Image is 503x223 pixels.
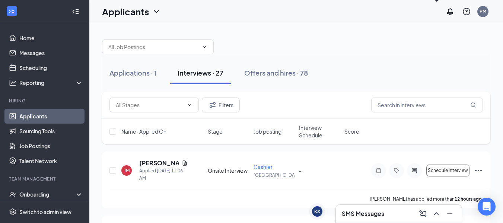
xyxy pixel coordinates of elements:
svg: Settings [9,208,16,216]
div: Team Management [9,176,82,182]
span: Interview Schedule [299,124,340,139]
svg: Collapse [72,8,79,15]
svg: UserCheck [9,191,16,198]
svg: ChevronUp [432,209,441,218]
input: Search in interviews [371,98,483,112]
div: Offers and hires · 78 [244,68,308,77]
svg: Note [374,168,383,173]
div: Reporting [19,79,83,86]
span: Name · Applied On [121,128,166,135]
a: Home [19,31,83,45]
div: Open Intercom Messenger [478,198,496,216]
input: All Stages [116,101,184,109]
div: Switch to admin view [19,208,71,216]
svg: WorkstreamLogo [8,7,16,15]
svg: QuestionInfo [462,7,471,16]
svg: Ellipses [474,166,483,175]
span: Cashier [254,163,273,170]
button: ComposeMessage [417,208,429,220]
h5: [PERSON_NAME] [139,159,179,167]
p: [GEOGRAPHIC_DATA] [254,172,295,178]
button: Schedule interview [426,165,469,176]
div: Onboarding [19,191,77,198]
div: Hiring [9,98,82,104]
b: 12 hours ago [455,196,482,202]
span: Job posting [254,128,281,135]
div: Applications · 1 [109,68,157,77]
h1: Applicants [102,5,149,18]
p: [PERSON_NAME] has applied more than . [370,196,483,202]
a: Messages [19,45,83,60]
button: ChevronUp [430,208,442,220]
svg: ChevronDown [187,102,192,108]
span: Stage [208,128,223,135]
button: Filter Filters [202,98,240,112]
div: PM [480,8,486,15]
a: Job Postings [19,138,83,153]
span: Score [344,128,359,135]
div: KS [314,208,320,215]
a: Applicants [19,109,83,124]
div: Applied [DATE] 11:06 AM [139,167,188,182]
svg: Analysis [9,79,16,86]
span: Schedule interview [428,168,468,173]
div: JM [124,168,130,174]
a: Sourcing Tools [19,124,83,138]
a: Talent Network [19,153,83,168]
svg: ActiveChat [410,168,419,173]
svg: Tag [392,168,401,173]
svg: Filter [208,101,217,109]
svg: Notifications [446,7,455,16]
input: All Job Postings [108,43,198,51]
a: Scheduling [19,60,83,75]
button: Minimize [444,208,456,220]
h3: SMS Messages [342,210,384,218]
svg: ComposeMessage [418,209,427,218]
svg: ChevronDown [152,7,161,16]
svg: Document [182,160,188,166]
svg: MagnifyingGlass [470,102,476,108]
span: - [299,167,302,174]
div: Onsite Interview [208,167,249,174]
svg: ChevronDown [201,44,207,50]
svg: Minimize [445,209,454,218]
div: Interviews · 27 [178,68,223,77]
